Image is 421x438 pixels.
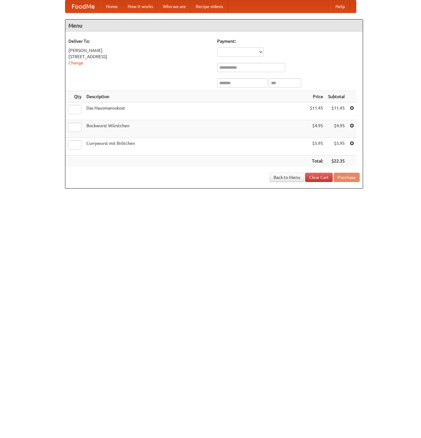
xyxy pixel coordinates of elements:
[307,102,326,120] td: $11.45
[326,155,347,167] th: $22.35
[65,0,101,13] a: FoodMe
[65,20,363,32] h4: Menu
[331,0,350,13] a: Help
[307,120,326,138] td: $4.95
[101,0,123,13] a: Home
[334,173,360,182] button: Purchase
[307,91,326,102] th: Price
[326,120,347,138] td: $4.95
[68,38,211,44] h5: Deliver To:
[326,102,347,120] td: $11.45
[84,102,307,120] td: Das Hausmannskost
[217,38,360,44] h5: Payment:
[307,155,326,167] th: Total:
[307,138,326,155] td: $5.95
[65,91,84,102] th: Qty
[84,91,307,102] th: Description
[68,60,83,65] a: Change
[84,138,307,155] td: Currywurst mit Brötchen
[158,0,191,13] a: Who we are
[326,138,347,155] td: $5.95
[68,54,211,60] div: [STREET_ADDRESS]
[191,0,228,13] a: Recipe videos
[123,0,158,13] a: How it works
[270,173,304,182] a: Back to Menu
[305,173,333,182] a: Clear Cart
[68,47,211,54] div: [PERSON_NAME]
[326,91,347,102] th: Subtotal
[84,120,307,138] td: Bockwurst Würstchen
